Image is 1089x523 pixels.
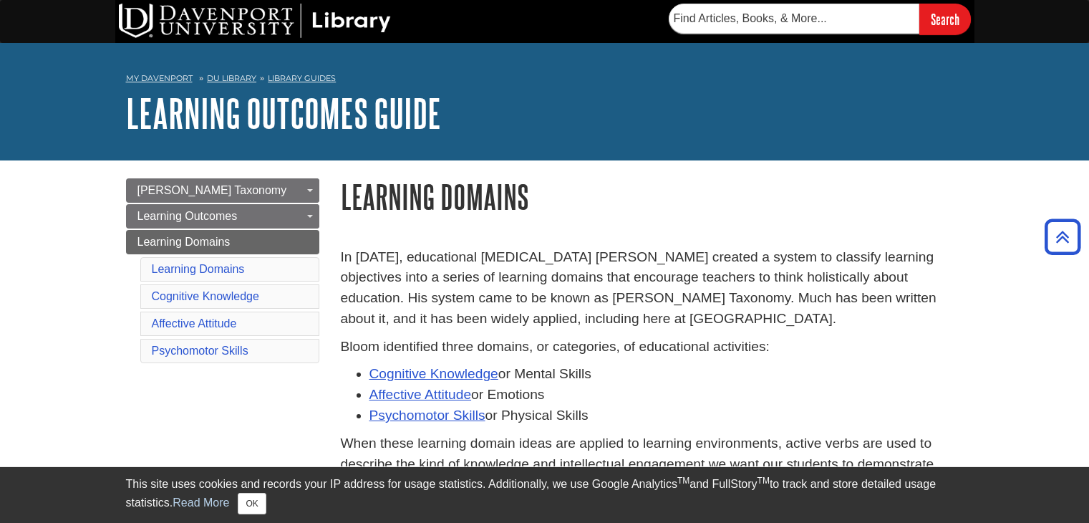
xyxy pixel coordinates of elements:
[669,4,971,34] form: Searches DU Library's articles, books, and more
[369,366,498,381] a: Cognitive Knowledge
[341,433,964,475] p: When these learning domain ideas are applied to learning environments, active verbs are used to d...
[369,364,964,385] li: or Mental Skills
[238,493,266,514] button: Close
[207,73,256,83] a: DU Library
[669,4,919,34] input: Find Articles, Books, & More...
[152,345,248,357] a: Psychomotor Skills
[119,4,391,38] img: DU Library
[126,69,964,92] nav: breadcrumb
[137,236,231,248] span: Learning Domains
[137,184,287,196] span: [PERSON_NAME] Taxonomy
[341,247,964,330] p: In [DATE], educational [MEDICAL_DATA] [PERSON_NAME] created a system to classify learning objecti...
[126,91,441,135] a: Learning Outcomes Guide
[369,387,472,402] a: Affective Attitude
[126,178,319,366] div: Guide Page Menu
[758,476,770,486] sup: TM
[152,290,259,302] a: Cognitive Knowledge
[137,210,238,222] span: Learning Outcomes
[268,73,336,83] a: Library Guides
[126,230,319,254] a: Learning Domains
[173,496,229,509] a: Read More
[126,72,193,85] a: My Davenport
[369,408,485,423] a: Psychomotor Skills
[126,178,319,203] a: [PERSON_NAME] Taxonomy
[369,385,964,406] li: or Emotions
[126,476,964,514] div: This site uses cookies and records your IP address for usage statistics. Additionally, we use Goo...
[126,204,319,229] a: Learning Outcomes
[341,178,964,215] h1: Learning Domains
[152,263,245,275] a: Learning Domains
[919,4,971,34] input: Search
[1040,227,1085,246] a: Back to Top
[341,337,964,358] p: Bloom identified three domains, or categories, of educational activities:
[677,476,689,486] sup: TM
[369,406,964,426] li: or Physical Skills
[152,317,237,330] a: Affective Attitude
